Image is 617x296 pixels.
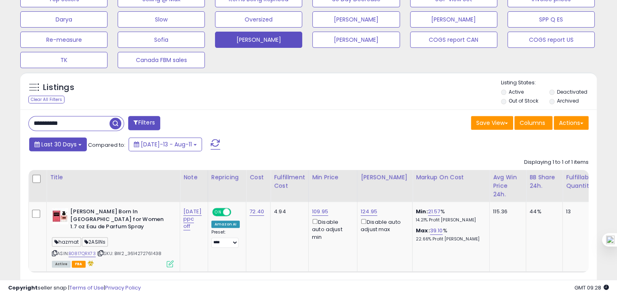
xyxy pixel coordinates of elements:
div: 4.94 [274,208,302,215]
span: 2025-09-11 09:28 GMT [574,284,609,292]
span: [DATE]-13 - Aug-11 [141,140,192,148]
button: [DATE]-13 - Aug-11 [129,137,202,151]
th: The percentage added to the cost of goods (COGS) that forms the calculator for Min & Max prices. [413,170,490,202]
img: one_i.png [606,236,615,244]
div: ASIN: [52,208,174,266]
span: 2ASINs [82,237,108,247]
strong: Copyright [8,284,38,292]
button: SPP Q ES [507,11,595,28]
div: Clear All Filters [28,96,64,103]
p: 14.21% Profit [PERSON_NAME] [416,217,483,223]
button: Columns [514,116,553,130]
button: COGS report CAN [410,32,497,48]
div: % [416,227,483,242]
button: [PERSON_NAME] [215,32,302,48]
img: 41PgcGCj8ML._SL40_.jpg [52,208,68,224]
div: Avg Win Price 24h. [493,173,522,199]
a: B0817QRX73 [69,250,96,257]
div: 13 [566,208,591,215]
div: Title [50,173,176,182]
span: OFF [230,209,243,216]
h5: Listings [43,82,74,93]
label: Deactivated [557,88,587,95]
div: Note [183,173,204,182]
a: 72.40 [249,208,264,216]
button: Slow [118,11,205,28]
span: Last 30 Days [41,140,77,148]
a: [DATE] ppc off [183,208,202,230]
b: Min: [416,208,428,215]
span: Compared to: [88,141,125,149]
span: All listings currently available for purchase on Amazon [52,261,71,268]
div: Fulfillable Quantity [566,173,594,190]
a: Terms of Use [69,284,104,292]
button: Save View [471,116,513,130]
div: Disable auto adjust min [312,217,351,241]
button: Sofia [118,32,205,48]
p: Listing States: [501,79,597,87]
div: Disable auto adjust max [361,217,406,233]
b: [PERSON_NAME] Born In [GEOGRAPHIC_DATA] for Women 1.7 oz Eau de Parfum Spray [70,208,169,233]
button: TK [20,52,107,68]
div: 44% [529,208,556,215]
label: Active [509,88,524,95]
div: BB Share 24h. [529,173,559,190]
button: COGS report US [507,32,595,48]
div: Repricing [211,173,243,182]
div: [PERSON_NAME] [361,173,409,182]
div: Displaying 1 to 1 of 1 items [524,159,589,166]
button: Darya [20,11,107,28]
a: 39.10 [430,227,443,235]
div: Cost [249,173,267,182]
div: Amazon AI [211,221,240,228]
div: Min Price [312,173,354,182]
b: Max: [416,227,430,234]
a: 109.95 [312,208,328,216]
button: Canada FBM sales [118,52,205,68]
span: Columns [520,119,545,127]
span: ON [213,209,223,216]
div: Fulfillment Cost [274,173,305,190]
button: Oversized [215,11,302,28]
div: % [416,208,483,223]
button: Filters [128,116,160,130]
div: 115.36 [493,208,520,215]
div: seller snap | | [8,284,141,292]
button: [PERSON_NAME] [312,11,400,28]
a: 124.95 [361,208,377,216]
i: hazardous material [86,260,94,266]
button: Re-measure [20,32,107,48]
span: | SKU: BW2_3614272761438 [97,250,161,257]
p: 22.66% Profit [PERSON_NAME] [416,236,483,242]
label: Archived [557,97,578,104]
a: Privacy Policy [105,284,141,292]
div: Preset: [211,230,240,248]
label: Out of Stock [509,97,538,104]
div: Markup on Cost [416,173,486,182]
button: [PERSON_NAME] [312,32,400,48]
span: hazmat [52,237,81,247]
span: FBA [72,261,86,268]
button: Actions [554,116,589,130]
button: [PERSON_NAME] [410,11,497,28]
a: 21.57 [428,208,441,216]
button: Last 30 Days [29,137,87,151]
